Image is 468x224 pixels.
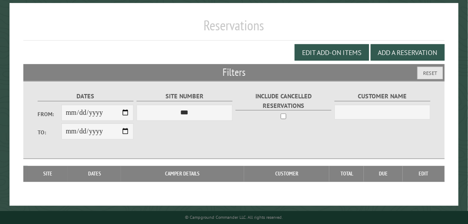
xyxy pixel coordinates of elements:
[295,44,369,61] button: Edit Add-on Items
[23,64,445,81] h2: Filters
[236,91,332,110] label: Include Cancelled Reservations
[334,91,431,101] label: Customer Name
[137,91,233,101] label: Site Number
[371,44,445,61] button: Add a Reservation
[38,110,62,118] label: From:
[28,166,68,182] th: Site
[364,166,403,182] th: Due
[38,91,134,101] label: Dates
[185,214,283,220] small: © Campground Commander LLC. All rights reserved.
[329,166,364,182] th: Total
[121,166,244,182] th: Camper Details
[403,166,445,182] th: Edit
[23,17,445,41] h1: Reservations
[38,128,62,136] label: To:
[417,67,443,79] button: Reset
[244,166,329,182] th: Customer
[68,166,121,182] th: Dates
